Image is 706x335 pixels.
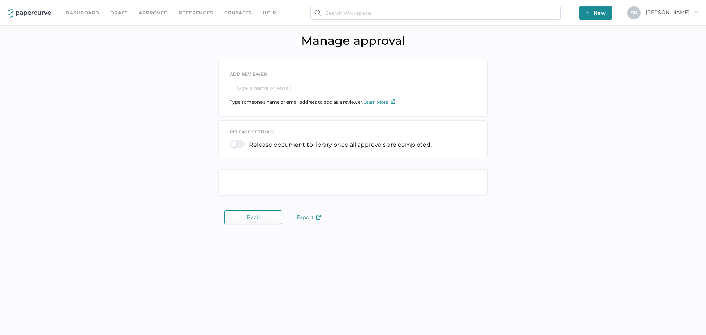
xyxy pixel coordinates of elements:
span: Export [297,214,321,221]
img: external-link-icon.7ec190a1.svg [391,99,395,104]
a: Contacts [224,9,252,17]
a: Draft [110,9,128,17]
span: release settings [230,129,274,135]
img: plus-white.e19ec114.svg [586,11,590,15]
div: help [263,9,277,17]
a: Learn More [363,99,395,105]
span: S K [631,10,637,15]
span: Type someone's name or email address to add as a reviewer. [230,99,395,105]
span: New [586,6,606,20]
p: Release document to library once all approvals are completed. [249,141,432,148]
span: [PERSON_NAME] [646,9,698,15]
span: Back [247,214,260,220]
a: Approved [139,9,168,17]
i: arrow_right [693,9,698,14]
span: ADD REVIEWER [230,71,267,77]
img: external-link-icon.7ec190a1.svg [316,215,321,220]
input: Type a name or email [230,81,476,95]
button: Back [224,210,282,224]
input: Search Workspace [310,6,561,20]
button: Export [289,210,328,224]
a: References [179,9,213,17]
button: New [579,6,612,20]
h1: Manage approval [6,33,700,48]
a: Dashboard [66,9,99,17]
img: search.bf03fe8b.svg [315,10,321,16]
img: papercurve-logo-colour.7244d18c.svg [8,9,51,18]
